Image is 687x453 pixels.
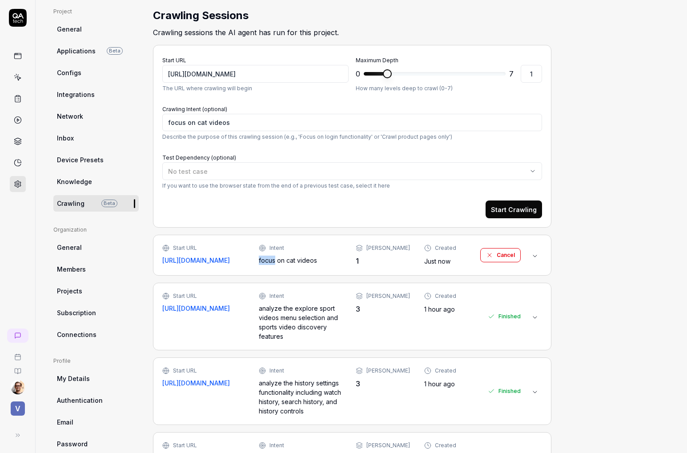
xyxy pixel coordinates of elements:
[53,436,139,452] a: Password
[366,292,410,300] div: [PERSON_NAME]
[153,8,551,24] h2: Crawling Sessions
[259,256,341,265] div: focus on cat videos
[53,21,139,37] a: General
[162,84,349,92] p: The URL where crawling will begin
[162,57,186,64] label: Start URL
[4,394,32,417] button: V
[53,326,139,343] a: Connections
[356,84,542,92] p: How many levels deep to crawl (0-7)
[435,244,456,252] div: Created
[366,244,410,252] div: [PERSON_NAME]
[53,86,139,103] a: Integrations
[424,305,455,313] time: 1 hour ago
[424,257,450,265] time: Just now
[162,114,542,131] textarea: focus on cat videos
[53,152,139,168] a: Device Presets
[259,378,341,416] div: analyze the history settings functionality including watch history, search history, and history c...
[57,265,86,274] span: Members
[269,441,284,449] div: Intent
[57,396,103,405] span: Authentication
[435,367,456,375] div: Created
[53,370,139,387] a: My Details
[11,401,25,416] span: V
[269,244,284,252] div: Intent
[269,367,284,375] div: Intent
[356,304,410,314] div: 3
[57,308,96,317] span: Subscription
[57,374,90,383] span: My Details
[356,68,360,79] span: 0
[57,243,82,252] span: General
[486,200,542,218] button: Start Crawling
[53,226,139,234] div: Organization
[509,68,514,79] span: 7
[107,47,123,55] span: Beta
[53,414,139,430] a: Email
[57,155,104,164] span: Device Presets
[53,283,139,299] a: Projects
[162,154,236,161] label: Test Dependency (optional)
[356,57,398,64] label: Maximum Depth
[101,200,117,207] span: Beta
[488,292,521,341] div: Finished
[53,130,139,146] a: Inbox
[57,177,92,186] span: Knowledge
[53,8,139,16] div: Project
[53,392,139,409] a: Authentication
[259,304,341,341] div: analyze the explore sport videos menu selection and sports video discovery features
[153,24,551,38] h2: Crawling sessions the AI agent has run for this project.
[53,43,139,59] a: ApplicationsBeta
[162,182,542,190] p: If you want to use the browser state from the end of a previous test case, select it here
[162,304,230,313] a: [URL][DOMAIN_NAME]
[168,168,208,175] span: No test case
[269,292,284,300] div: Intent
[57,90,95,99] span: Integrations
[53,108,139,124] a: Network
[488,367,521,416] div: Finished
[162,133,542,141] p: Describe the purpose of this crawling session (e.g., 'Focus on login functionality' or 'Crawl pro...
[4,361,32,375] a: Documentation
[57,199,84,208] span: Crawling
[53,261,139,277] a: Members
[53,357,139,365] div: Profile
[366,367,410,375] div: [PERSON_NAME]
[162,65,349,83] input: https://www.youtube.com/
[57,439,88,449] span: Password
[7,329,28,343] a: New conversation
[162,256,230,265] a: [URL][DOMAIN_NAME]
[435,441,456,449] div: Created
[435,292,456,300] div: Created
[57,417,73,427] span: Email
[11,380,25,394] img: 704fe57e-bae9-4a0d-8bcb-c4203d9f0bb2.jpeg
[162,162,542,180] button: No test case
[57,330,96,339] span: Connections
[53,64,139,81] a: Configs
[53,305,139,321] a: Subscription
[424,380,455,388] time: 1 hour ago
[57,286,82,296] span: Projects
[480,248,521,262] button: Cancel
[57,46,96,56] span: Applications
[173,292,197,300] div: Start URL
[356,256,410,266] div: 1
[57,133,74,143] span: Inbox
[173,441,197,449] div: Start URL
[162,378,230,388] a: [URL][DOMAIN_NAME]
[173,367,197,375] div: Start URL
[4,346,32,361] a: Book a call with us
[366,441,410,449] div: [PERSON_NAME]
[57,112,83,121] span: Network
[53,239,139,256] a: General
[57,24,82,34] span: General
[162,106,227,112] label: Crawling Intent (optional)
[53,173,139,190] a: Knowledge
[356,378,410,389] div: 3
[173,244,197,252] div: Start URL
[53,195,139,212] a: CrawlingBeta
[57,68,81,77] span: Configs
